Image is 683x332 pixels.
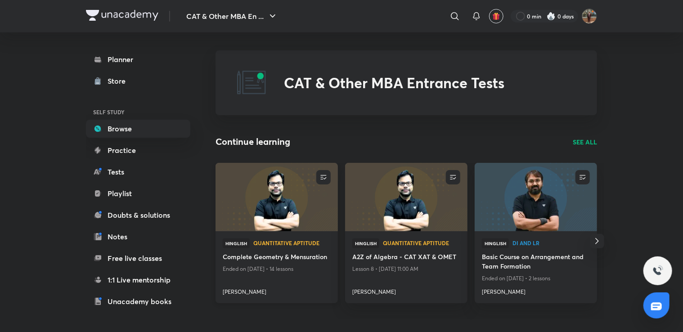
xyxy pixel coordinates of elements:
[86,249,190,267] a: Free live classes
[86,50,190,68] a: Planner
[86,120,190,138] a: Browse
[344,162,468,232] img: new-thumbnail
[86,10,158,23] a: Company Logo
[345,163,467,231] a: new-thumbnail
[482,238,509,248] span: Hinglish
[216,163,338,231] a: new-thumbnail
[512,240,590,246] span: DI and LR
[582,9,597,24] img: Harshit Verma
[181,7,283,25] button: CAT & Other MBA En ...
[86,72,190,90] a: Store
[86,184,190,202] a: Playlist
[573,137,597,147] a: SEE ALL
[475,163,597,231] a: new-thumbnail
[512,240,590,247] a: DI and LR
[86,104,190,120] h6: SELF STUDY
[216,135,290,148] h2: Continue learning
[223,263,331,275] p: Ended on [DATE] • 14 lessons
[652,265,663,276] img: ttu
[352,252,460,263] a: A2Z of Algebra - CAT XAT & OMET
[352,284,460,296] a: [PERSON_NAME]
[86,206,190,224] a: Doubts & solutions
[547,12,556,21] img: streak
[473,162,598,232] img: new-thumbnail
[284,74,504,91] h2: CAT & Other MBA Entrance Tests
[108,76,131,86] div: Store
[86,10,158,21] img: Company Logo
[482,252,590,273] a: Basic Course on Arrangement and Team Formation
[482,284,590,296] a: [PERSON_NAME]
[223,252,331,263] a: Complete Geometry & Mensuration
[352,263,460,275] p: Lesson 8 • [DATE] 11:00 AM
[237,68,266,97] img: CAT & Other MBA Entrance Tests
[383,240,460,246] span: Quantitative Aptitude
[86,271,190,289] a: 1:1 Live mentorship
[86,163,190,181] a: Tests
[223,238,250,248] span: Hinglish
[352,238,379,248] span: Hinglish
[489,9,503,23] button: avatar
[383,240,460,247] a: Quantitative Aptitude
[223,284,331,296] a: [PERSON_NAME]
[482,273,590,284] p: Ended on [DATE] • 2 lessons
[214,162,339,232] img: new-thumbnail
[86,141,190,159] a: Practice
[492,12,500,20] img: avatar
[86,292,190,310] a: Unacademy books
[253,240,331,247] a: Quantitative Aptitude
[253,240,331,246] span: Quantitative Aptitude
[86,228,190,246] a: Notes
